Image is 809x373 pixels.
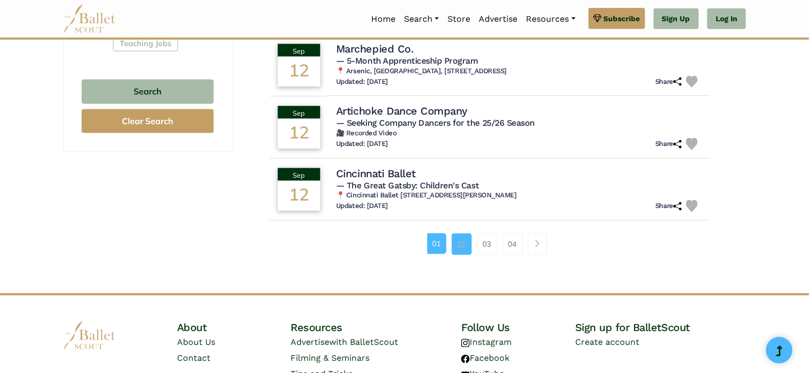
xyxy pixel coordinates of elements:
[177,353,210,363] a: Contact
[82,80,214,105] button: Search
[63,321,116,350] img: logo
[336,129,702,138] h6: 🎥 Recorded Video
[461,339,470,348] img: instagram logo
[278,181,320,211] div: 12
[655,77,682,86] h6: Share
[452,233,472,255] a: 02
[474,8,522,30] a: Advertise
[336,77,388,86] h6: Updated: [DATE]
[329,337,398,348] span: with BalletScout
[443,8,474,30] a: Store
[336,118,535,128] span: — Seeking Company Dancers for the 25/26 Season
[336,104,468,118] h4: Artichoke Dance Company
[336,67,702,76] h6: 📍 Arsenic, [GEOGRAPHIC_DATA], [STREET_ADDRESS]
[503,233,523,255] a: 04
[278,168,320,181] div: Sep
[575,337,639,348] a: Create account
[82,109,214,133] button: Clear Search
[278,106,320,119] div: Sep
[278,57,320,86] div: 12
[522,8,579,30] a: Resources
[336,202,388,211] h6: Updated: [DATE]
[427,233,553,255] nav: Page navigation example
[575,321,746,335] h4: Sign up for BalletScout
[461,321,575,335] h4: Follow Us
[655,202,682,211] h6: Share
[336,180,479,190] span: — The Great Gatsby: Children's Cast
[477,233,497,255] a: 03
[336,191,702,200] h6: 📍 Cincinnati Ballet [STREET_ADDRESS][PERSON_NAME]
[278,44,320,57] div: Sep
[593,13,602,24] img: gem.svg
[427,233,446,254] a: 01
[291,337,398,348] a: Advertisewith BalletScout
[461,353,509,363] a: Facebook
[588,8,645,29] a: Subscribe
[177,337,215,348] a: About Us
[336,56,478,66] span: — 5-Month Apprenticeship Program
[655,140,682,149] h6: Share
[336,140,388,149] h6: Updated: [DATE]
[291,353,370,363] a: Filming & Seminars
[278,119,320,149] div: 12
[654,8,699,30] a: Sign Up
[604,13,640,24] span: Subscribe
[177,321,291,335] h4: About
[461,355,470,363] img: facebook logo
[367,8,400,30] a: Home
[336,167,416,180] h4: Cincinnati Ballet
[461,337,512,348] a: Instagram
[291,321,461,335] h4: Resources
[336,42,413,56] h4: Marchepied Co.
[400,8,443,30] a: Search
[707,8,746,30] a: Log In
